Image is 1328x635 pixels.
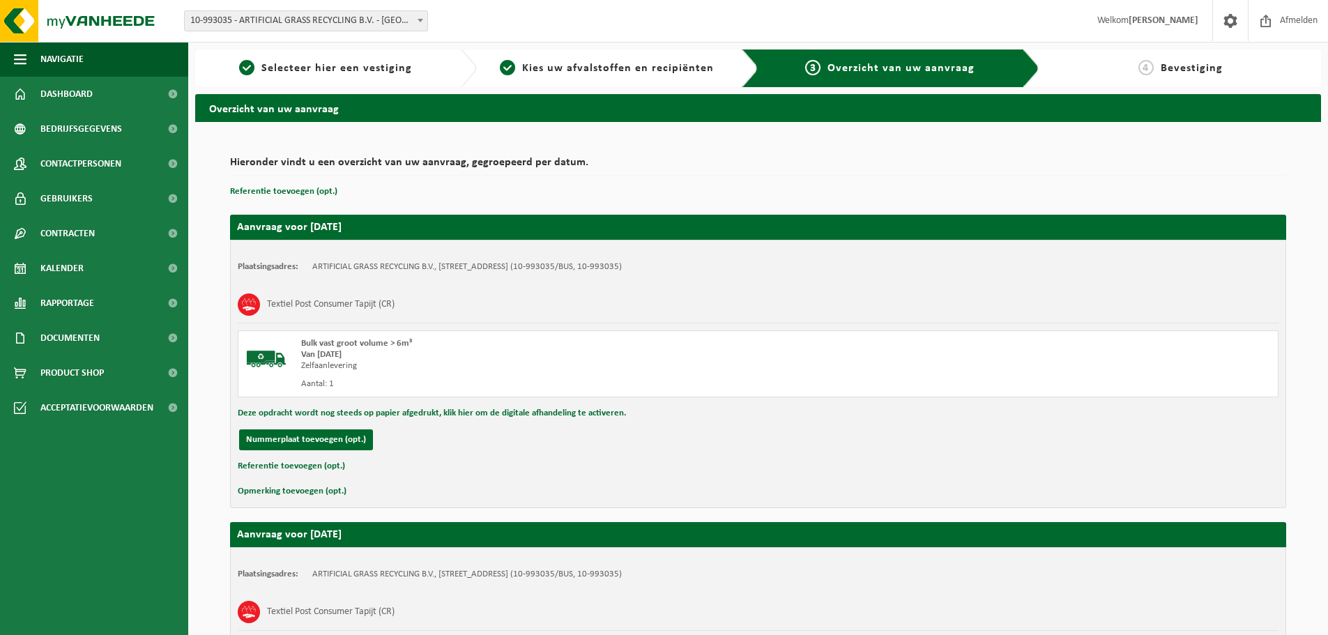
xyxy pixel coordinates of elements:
span: 10-993035 - ARTIFICIAL GRASS RECYCLING B.V. - AMSTERDAM [185,11,427,31]
span: Contactpersonen [40,146,121,181]
span: Contracten [40,216,95,251]
span: Product Shop [40,355,104,390]
h3: Textiel Post Consumer Tapijt (CR) [267,601,395,623]
span: Selecteer hier een vestiging [261,63,412,74]
span: Rapportage [40,286,94,321]
span: Dashboard [40,77,93,112]
span: Bedrijfsgegevens [40,112,122,146]
img: BL-SO-LV.png [245,338,287,380]
span: Bevestiging [1161,63,1223,74]
strong: Aanvraag voor [DATE] [237,222,342,233]
span: Gebruikers [40,181,93,216]
strong: Van [DATE] [301,350,342,359]
span: 3 [805,60,821,75]
span: Acceptatievoorwaarden [40,390,153,425]
button: Opmerking toevoegen (opt.) [238,482,346,500]
button: Referentie toevoegen (opt.) [238,457,345,475]
div: Zelfaanlevering [301,360,814,372]
strong: Plaatsingsadres: [238,262,298,271]
strong: Plaatsingsadres: [238,569,298,579]
span: 4 [1138,60,1154,75]
td: ARTIFICIAL GRASS RECYCLING B.V., [STREET_ADDRESS] (10-993035/BUS, 10-993035) [312,261,622,273]
a: 2Kies uw afvalstoffen en recipiënten [484,60,731,77]
span: Navigatie [40,42,84,77]
h3: Textiel Post Consumer Tapijt (CR) [267,293,395,316]
span: Bulk vast groot volume > 6m³ [301,339,412,348]
button: Deze opdracht wordt nog steeds op papier afgedrukt, klik hier om de digitale afhandeling te activ... [238,404,626,422]
span: Overzicht van uw aanvraag [827,63,975,74]
strong: [PERSON_NAME] [1129,15,1198,26]
span: Kies uw afvalstoffen en recipiënten [522,63,714,74]
h2: Overzicht van uw aanvraag [195,94,1321,121]
span: 10-993035 - ARTIFICIAL GRASS RECYCLING B.V. - AMSTERDAM [184,10,428,31]
strong: Aanvraag voor [DATE] [237,529,342,540]
span: 1 [239,60,254,75]
h2: Hieronder vindt u een overzicht van uw aanvraag, gegroepeerd per datum. [230,157,1286,176]
div: Aantal: 1 [301,378,814,390]
td: ARTIFICIAL GRASS RECYCLING B.V., [STREET_ADDRESS] (10-993035/BUS, 10-993035) [312,569,622,580]
button: Nummerplaat toevoegen (opt.) [239,429,373,450]
span: 2 [500,60,515,75]
span: Kalender [40,251,84,286]
button: Referentie toevoegen (opt.) [230,183,337,201]
a: 1Selecteer hier een vestiging [202,60,449,77]
span: Documenten [40,321,100,355]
